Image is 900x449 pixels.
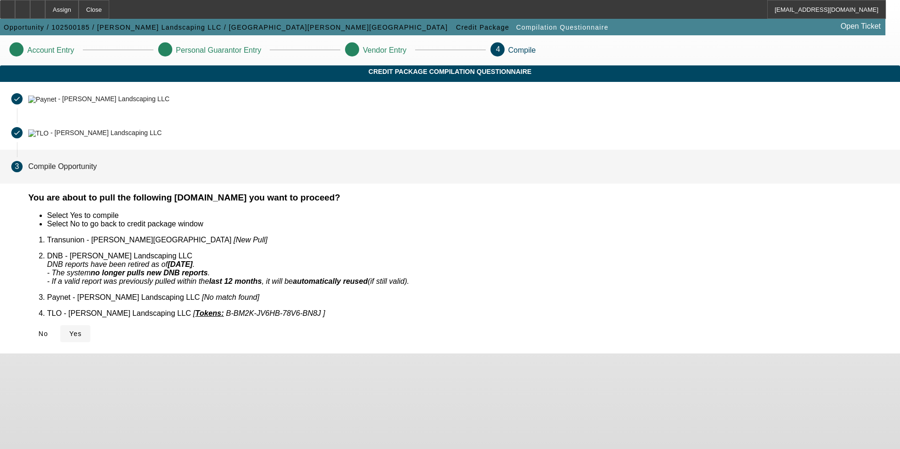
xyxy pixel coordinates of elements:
span: No [39,330,48,337]
strong: automatically reused [293,277,368,285]
li: Select No to go back to credit package window [47,220,889,228]
i: [New Pull] [233,236,267,244]
button: No [28,325,58,342]
p: TLO - [PERSON_NAME] Landscaping LLC [47,309,889,318]
span: Credit Package [456,24,509,31]
button: Credit Package [454,19,512,36]
p: Compile [508,46,536,55]
span: Credit Package Compilation Questionnaire [7,68,893,75]
img: TLO [28,129,48,137]
strong: last 12 months [209,277,262,285]
i: DNB reports have been retired as of . - The system . - If a valid report was previously pulled wi... [47,260,409,285]
span: Yes [69,330,82,337]
span: Compilation Questionnaire [516,24,608,31]
u: Tokens: [195,309,224,317]
mat-icon: done [13,95,21,103]
span: 4 [496,45,500,53]
p: Vendor Entry [363,46,407,55]
strong: [DATE] [168,260,193,268]
span: Opportunity / 102500185 / [PERSON_NAME] Landscaping LLC / [GEOGRAPHIC_DATA][PERSON_NAME][GEOGRAPH... [4,24,448,31]
div: - [PERSON_NAME] Landscaping LLC [50,129,162,137]
i: [No match found] [202,293,259,301]
li: Select Yes to compile [47,211,889,220]
p: Transunion - [PERSON_NAME][GEOGRAPHIC_DATA] [47,236,889,244]
p: Paynet - [PERSON_NAME] Landscaping LLC [47,293,889,302]
mat-icon: done [13,129,21,136]
h3: You are about to pull the following [DOMAIN_NAME] you want to proceed? [28,192,889,203]
p: Account Entry [27,46,74,55]
span: B-78V6-BN8J [275,309,321,317]
a: Open Ticket [837,18,884,34]
strong: no longer pulls new DNB reports [90,269,208,277]
p: Personal Guarantor Entry [176,46,261,55]
span: 3 [15,162,19,171]
span: B-BM2K-JV6H [226,309,275,317]
button: Compilation Questionnaire [514,19,611,36]
div: - [PERSON_NAME] Landscaping LLC [58,96,169,103]
i: [ ] [193,309,325,317]
p: DNB - [PERSON_NAME] Landscaping LLC [47,252,889,286]
p: Compile Opportunity [28,162,97,171]
button: Yes [60,325,90,342]
img: Paynet [28,96,56,103]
